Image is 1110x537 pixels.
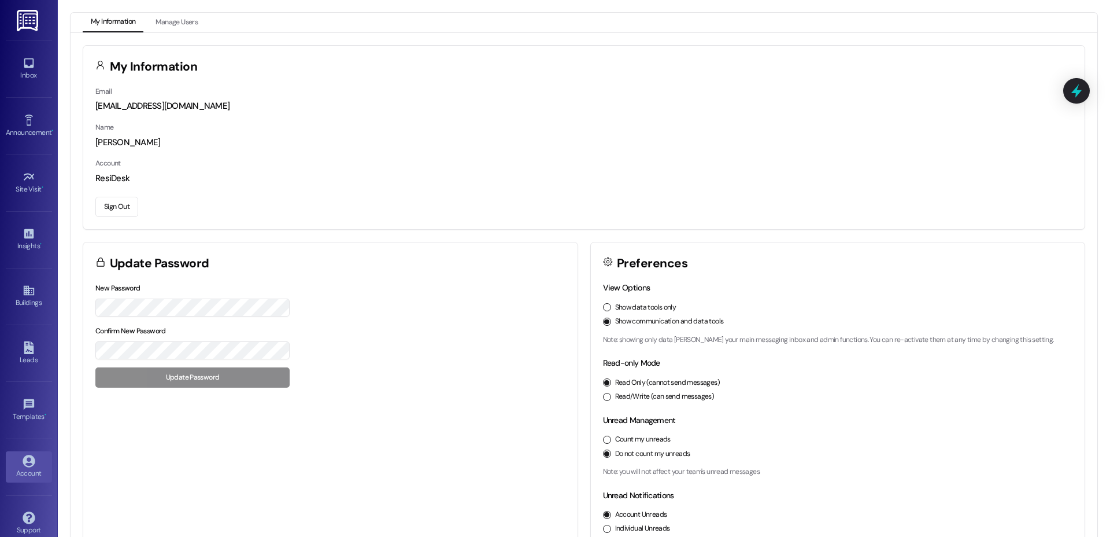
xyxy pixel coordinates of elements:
[615,317,724,327] label: Show communication and data tools
[6,281,52,312] a: Buildings
[615,392,715,402] label: Read/Write (can send messages)
[603,282,650,293] label: View Options
[40,240,42,248] span: •
[95,123,114,132] label: Name
[603,467,1073,477] p: Note: you will not affect your team's unread messages
[95,326,166,336] label: Confirm New Password
[615,524,670,534] label: Individual Unreads
[6,224,52,255] a: Insights •
[6,167,52,198] a: Site Visit •
[603,490,674,501] label: Unread Notifications
[603,335,1073,345] p: Note: showing only data [PERSON_NAME] your main messaging inbox and admin functions. You can re-a...
[617,258,687,270] h3: Preferences
[110,258,209,270] h3: Update Password
[6,395,52,426] a: Templates •
[95,159,121,168] label: Account
[603,358,660,368] label: Read-only Mode
[95,172,1072,185] div: ResiDesk
[615,378,720,388] label: Read Only (cannot send messages)
[6,338,52,369] a: Leads
[6,451,52,483] a: Account
[147,13,206,32] button: Manage Users
[51,127,53,135] span: •
[615,435,671,445] label: Count my unreads
[95,284,140,293] label: New Password
[95,197,138,217] button: Sign Out
[83,13,143,32] button: My Information
[45,411,46,419] span: •
[615,303,676,313] label: Show data tools only
[6,53,52,84] a: Inbox
[95,87,112,96] label: Email
[42,183,43,192] span: •
[17,10,40,31] img: ResiDesk Logo
[110,61,198,73] h3: My Information
[615,449,690,459] label: Do not count my unreads
[603,415,676,425] label: Unread Management
[615,510,667,520] label: Account Unreads
[95,137,1072,149] div: [PERSON_NAME]
[95,100,1072,112] div: [EMAIL_ADDRESS][DOMAIN_NAME]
